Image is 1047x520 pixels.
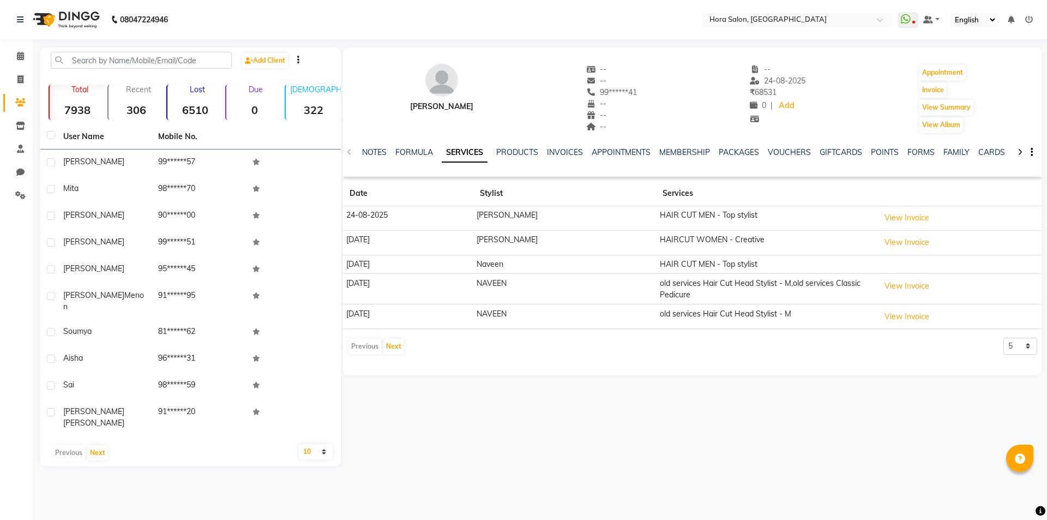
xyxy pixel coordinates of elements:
a: PACKAGES [719,147,759,157]
span: Sai [63,380,74,390]
span: 0 [750,100,766,110]
th: Date [343,181,473,206]
a: FORMS [907,147,935,157]
p: Total [54,85,105,94]
strong: 6510 [167,103,223,117]
span: [PERSON_NAME] [63,290,124,300]
p: Due [228,85,282,94]
button: Next [87,445,108,461]
span: [PERSON_NAME] [63,407,124,416]
a: Add Client [242,53,288,68]
span: Soumya [63,326,92,336]
a: SERVICES [442,143,488,163]
th: Stylist [473,181,657,206]
td: HAIR CUT MEN - Top stylist [656,255,876,274]
td: 24-08-2025 [343,206,473,231]
a: VOUCHERS [768,147,811,157]
div: [PERSON_NAME] [410,101,473,112]
td: old services Hair Cut Head Stylist - M [656,304,876,329]
button: View Invoice [880,308,934,325]
img: logo [28,4,103,35]
button: Next [383,339,404,354]
a: FAMILY [943,147,970,157]
td: [PERSON_NAME] [473,230,657,255]
span: -- [586,64,607,74]
td: NAVEEN [473,304,657,329]
span: [PERSON_NAME] [63,210,124,220]
span: 68531 [750,87,777,97]
a: GIFTCARDS [820,147,862,157]
span: | [771,100,773,111]
strong: 0 [226,103,282,117]
p: [DEMOGRAPHIC_DATA] [290,85,341,94]
td: old services Hair Cut Head Stylist - M,old services Classic Pedicure [656,274,876,304]
td: Naveen ‪ [473,255,657,274]
td: [DATE] [343,230,473,255]
span: -- [750,64,771,74]
a: NOTES [362,147,387,157]
span: Mita [63,183,79,193]
img: avatar [425,64,458,97]
th: Services [656,181,876,206]
button: Invoice [919,82,947,98]
a: MEMBERSHIP [659,147,710,157]
td: NAVEEN [473,274,657,304]
strong: 322 [286,103,341,117]
td: [PERSON_NAME] [473,206,657,231]
th: User Name [57,124,152,150]
button: Appointment [919,65,966,80]
td: HAIR CUT MEN - Top stylist [656,206,876,231]
span: [PERSON_NAME] [63,264,124,273]
p: Lost [172,85,223,94]
span: -- [586,122,607,132]
a: PRODUCTS [496,147,538,157]
span: -- [586,76,607,86]
strong: 306 [109,103,164,117]
td: [DATE] [343,274,473,304]
strong: 7938 [50,103,105,117]
button: View Invoice [880,278,934,295]
td: [DATE] [343,255,473,274]
th: Mobile No. [152,124,246,150]
a: POINTS [871,147,899,157]
a: CARDS [978,147,1005,157]
span: 24-08-2025 [750,76,805,86]
a: APPOINTMENTS [592,147,651,157]
button: View Invoice [880,210,934,226]
span: [PERSON_NAME] [63,237,124,247]
span: [PERSON_NAME] [63,157,124,166]
b: 08047224946 [120,4,168,35]
span: ₹ [750,87,755,97]
button: View Summary [919,100,973,115]
span: -- [586,110,607,120]
span: [PERSON_NAME] [63,418,124,428]
button: View Invoice [880,234,934,251]
a: FORMULA [395,147,433,157]
span: -- [586,99,607,109]
a: INVOICES [547,147,583,157]
a: Add [777,98,796,113]
span: Aisha [63,353,83,363]
td: [DATE] [343,304,473,329]
button: View Album [919,117,963,133]
p: Recent [113,85,164,94]
td: HAIRCUT WOMEN - Creative [656,230,876,255]
input: Search by Name/Mobile/Email/Code [51,52,232,69]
